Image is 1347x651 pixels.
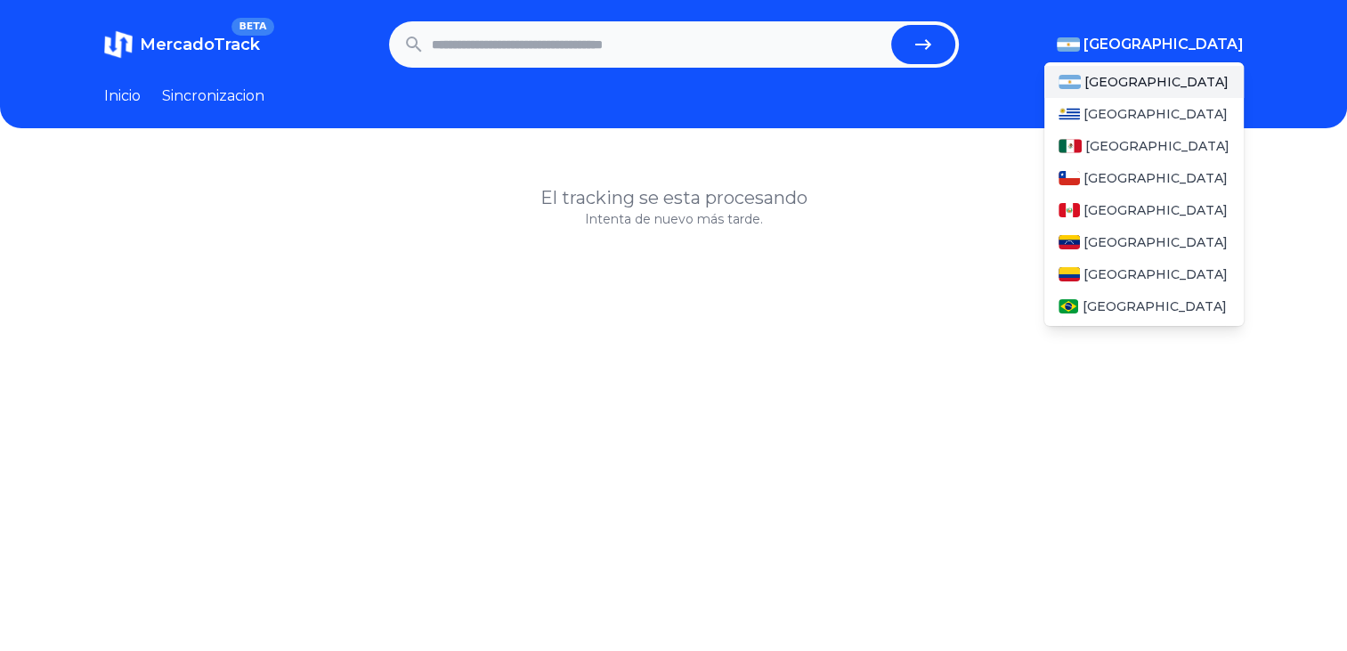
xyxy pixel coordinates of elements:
a: Chile[GEOGRAPHIC_DATA] [1044,162,1244,194]
img: Colombia [1059,267,1080,281]
span: MercadoTrack [140,35,260,54]
img: Uruguay [1059,107,1080,121]
span: [GEOGRAPHIC_DATA] [1083,34,1244,55]
button: [GEOGRAPHIC_DATA] [1057,34,1244,55]
img: Mexico [1059,139,1082,153]
h1: El tracking se esta procesando [104,185,1244,210]
img: Peru [1059,203,1080,217]
img: MercadoTrack [104,30,133,59]
img: Venezuela [1059,235,1080,249]
a: Peru[GEOGRAPHIC_DATA] [1044,194,1244,226]
span: [GEOGRAPHIC_DATA] [1083,201,1228,219]
span: [GEOGRAPHIC_DATA] [1082,297,1226,315]
span: [GEOGRAPHIC_DATA] [1083,169,1228,187]
a: Venezuela[GEOGRAPHIC_DATA] [1044,226,1244,258]
a: Argentina[GEOGRAPHIC_DATA] [1044,66,1244,98]
a: Colombia[GEOGRAPHIC_DATA] [1044,258,1244,290]
span: [GEOGRAPHIC_DATA] [1085,137,1229,155]
img: Brasil [1059,299,1079,313]
a: MercadoTrackBETA [104,30,260,59]
span: [GEOGRAPHIC_DATA] [1083,233,1228,251]
a: Mexico[GEOGRAPHIC_DATA] [1044,130,1244,162]
span: [GEOGRAPHIC_DATA] [1083,105,1228,123]
a: Uruguay[GEOGRAPHIC_DATA] [1044,98,1244,130]
a: Brasil[GEOGRAPHIC_DATA] [1044,290,1244,322]
p: Intenta de nuevo más tarde. [104,210,1244,228]
a: Sincronizacion [162,85,264,107]
img: Chile [1059,171,1080,185]
span: [GEOGRAPHIC_DATA] [1084,73,1229,91]
img: Argentina [1057,37,1080,52]
a: Inicio [104,85,141,107]
span: [GEOGRAPHIC_DATA] [1083,265,1228,283]
img: Argentina [1059,75,1082,89]
span: BETA [231,18,273,36]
